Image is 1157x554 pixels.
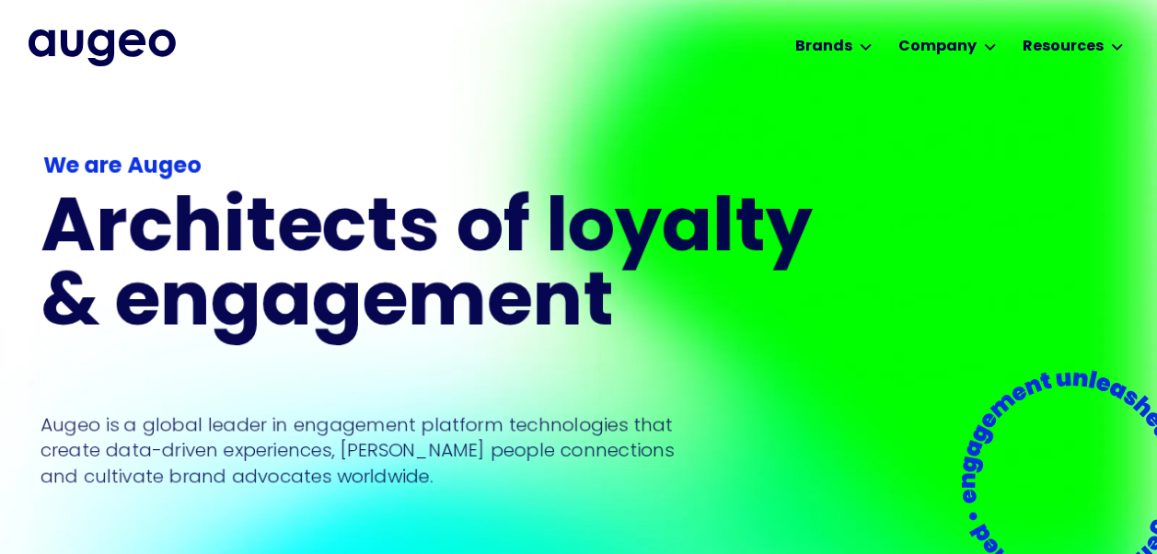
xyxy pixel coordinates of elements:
[1023,36,1104,58] div: Resources
[40,411,674,489] p: Augeo is a global leader in engagement platform technologies that create data-driven experiences,...
[40,194,836,343] h1: Architects of loyalty & engagement
[29,29,176,66] img: Augeo's full logo in midnight blue.
[898,36,977,58] div: Company
[42,151,832,184] div: We are Augeo
[29,29,176,66] a: home
[795,36,852,58] div: Brands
